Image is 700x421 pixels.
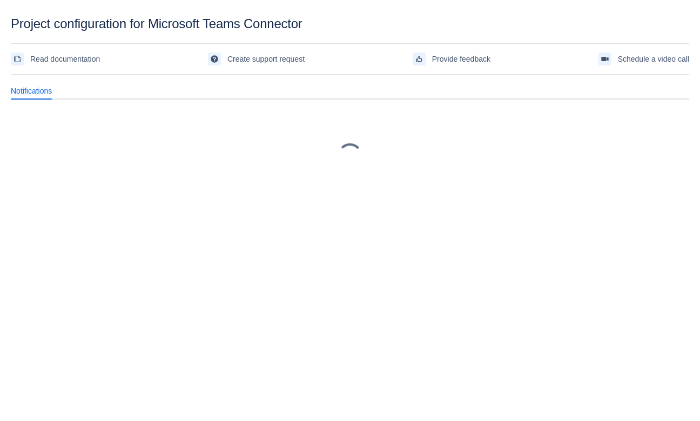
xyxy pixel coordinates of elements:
[13,55,22,63] span: documentation
[415,55,423,63] span: feedback
[208,50,305,68] a: Create support request
[432,50,490,68] span: Provide feedback
[11,50,100,68] a: Read documentation
[30,50,100,68] span: Read documentation
[210,55,219,63] span: support
[227,50,305,68] span: Create support request
[601,55,609,63] span: videoCall
[11,16,689,31] div: Project configuration for Microsoft Teams Connector
[11,85,52,96] span: Notifications
[618,50,689,68] span: Schedule a video call
[598,50,689,68] a: Schedule a video call
[413,50,490,68] a: Provide feedback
